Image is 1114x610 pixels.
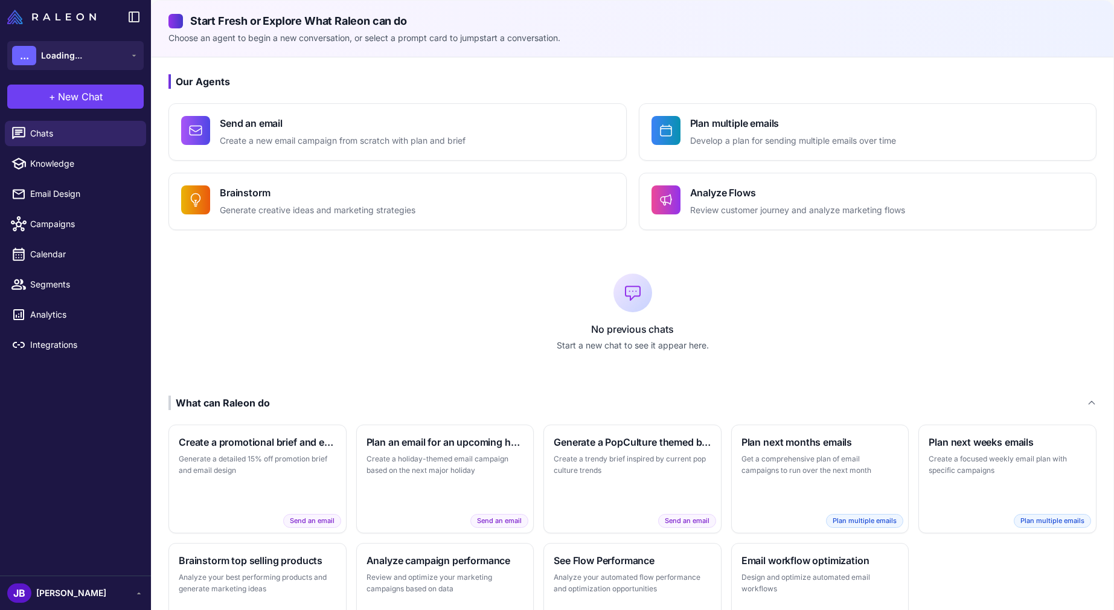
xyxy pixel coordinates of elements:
span: Send an email [283,514,341,528]
span: + [49,89,56,104]
a: Campaigns [5,211,146,237]
h4: Analyze Flows [690,185,905,200]
a: Calendar [5,242,146,267]
h3: Plan next weeks emails [929,435,1086,449]
p: Review and optimize your marketing campaigns based on data [367,571,524,595]
p: Analyze your automated flow performance and optimization opportunities [554,571,711,595]
a: Integrations [5,332,146,358]
button: Send an emailCreate a new email campaign from scratch with plan and brief [168,103,627,161]
span: Email Design [30,187,136,201]
h4: Brainstorm [220,185,415,200]
h3: Plan next months emails [741,435,899,449]
p: Analyze your best performing products and generate marketing ideas [179,571,336,595]
img: Raleon Logo [7,10,96,24]
p: Design and optimize automated email workflows [741,571,899,595]
button: Create a promotional brief and emailGenerate a detailed 15% off promotion brief and email designS... [168,425,347,533]
p: Develop a plan for sending multiple emails over time [690,134,896,148]
h4: Plan multiple emails [690,116,896,130]
p: Create a holiday-themed email campaign based on the next major holiday [367,453,524,477]
div: JB [7,583,31,603]
span: Segments [30,278,136,291]
p: Start a new chat to see it appear here. [168,339,1096,352]
span: [PERSON_NAME] [36,586,106,600]
button: Plan next months emailsGet a comprehensive plan of email campaigns to run over the next monthPlan... [731,425,909,533]
span: New Chat [58,89,103,104]
span: Analytics [30,308,136,321]
p: Get a comprehensive plan of email campaigns to run over the next month [741,453,899,477]
h3: See Flow Performance [554,553,711,568]
h3: Create a promotional brief and email [179,435,336,449]
button: Plan multiple emailsDevelop a plan for sending multiple emails over time [639,103,1097,161]
button: BrainstormGenerate creative ideas and marketing strategies [168,173,627,230]
p: Choose an agent to begin a new conversation, or select a prompt card to jumpstart a conversation. [168,31,1096,45]
h4: Send an email [220,116,466,130]
button: Plan an email for an upcoming holidayCreate a holiday-themed email campaign based on the next maj... [356,425,534,533]
p: Create a focused weekly email plan with specific campaigns [929,453,1086,477]
span: Chats [30,127,136,140]
p: Generate a detailed 15% off promotion brief and email design [179,453,336,477]
span: Calendar [30,248,136,261]
h3: Email workflow optimization [741,553,899,568]
button: Plan next weeks emailsCreate a focused weekly email plan with specific campaignsPlan multiple emails [918,425,1096,533]
span: Integrations [30,338,136,352]
a: Raleon Logo [7,10,101,24]
span: Plan multiple emails [1014,514,1091,528]
h3: Analyze campaign performance [367,553,524,568]
h3: Generate a PopCulture themed brief [554,435,711,449]
span: Plan multiple emails [826,514,903,528]
button: ...Loading... [7,41,144,70]
a: Segments [5,272,146,297]
h3: Brainstorm top selling products [179,553,336,568]
div: What can Raleon do [168,396,270,410]
span: Campaigns [30,217,136,231]
h3: Our Agents [168,74,1096,89]
h2: Start Fresh or Explore What Raleon can do [168,13,1096,29]
button: +New Chat [7,85,144,109]
p: Generate creative ideas and marketing strategies [220,204,415,217]
p: Review customer journey and analyze marketing flows [690,204,905,217]
div: ... [12,46,36,65]
p: Create a new email campaign from scratch with plan and brief [220,134,466,148]
a: Email Design [5,181,146,207]
span: Send an email [658,514,716,528]
h3: Plan an email for an upcoming holiday [367,435,524,449]
span: Loading... [41,49,82,62]
a: Chats [5,121,146,146]
button: Analyze FlowsReview customer journey and analyze marketing flows [639,173,1097,230]
p: No previous chats [168,322,1096,336]
button: Generate a PopCulture themed briefCreate a trendy brief inspired by current pop culture trendsSen... [543,425,722,533]
span: Send an email [470,514,528,528]
a: Knowledge [5,151,146,176]
span: Knowledge [30,157,136,170]
p: Create a trendy brief inspired by current pop culture trends [554,453,711,477]
a: Analytics [5,302,146,327]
